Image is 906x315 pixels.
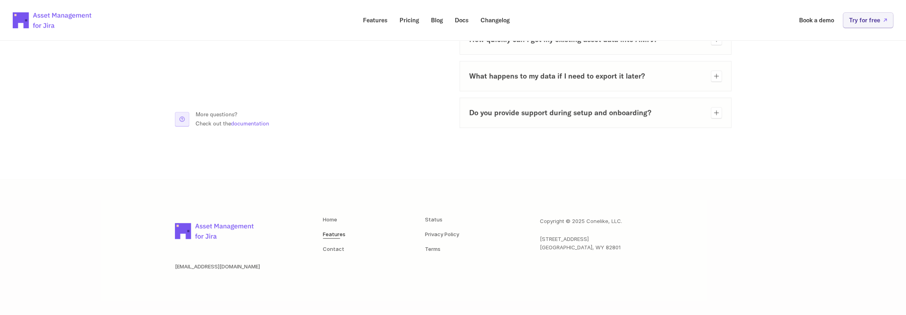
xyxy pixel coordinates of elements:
a: Blog [425,12,448,28]
h3: What happens to my data if I need to export it later? [469,71,704,81]
a: Home [323,216,337,223]
p: Pricing [400,17,419,23]
a: Features [357,12,393,28]
span: [GEOGRAPHIC_DATA], WY 82801 [540,244,621,250]
p: Book a demo [799,17,834,23]
a: [EMAIL_ADDRESS][DOMAIN_NAME] [175,263,260,270]
p: Docs [455,17,469,23]
a: Pricing [394,12,425,28]
p: More questions? [196,110,269,119]
a: Book a demo [793,12,840,28]
a: documentation [231,120,269,127]
p: Check out the [196,119,269,128]
a: Try for free [843,12,893,28]
a: Docs [449,12,474,28]
a: Terms [425,246,440,252]
p: Blog [431,17,443,23]
p: Features [363,17,388,23]
a: Status [425,216,442,223]
p: Changelog [481,17,510,23]
a: Features [323,231,345,237]
p: Copyright © 2025 Conelike, LLC. [540,217,622,225]
span: [STREET_ADDRESS] [540,236,589,242]
h3: Do you provide support during setup and onboarding? [469,108,704,117]
a: Changelog [475,12,515,28]
a: Contact [323,246,344,252]
p: Try for free [849,17,880,23]
a: Privacy Policy [425,231,459,237]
